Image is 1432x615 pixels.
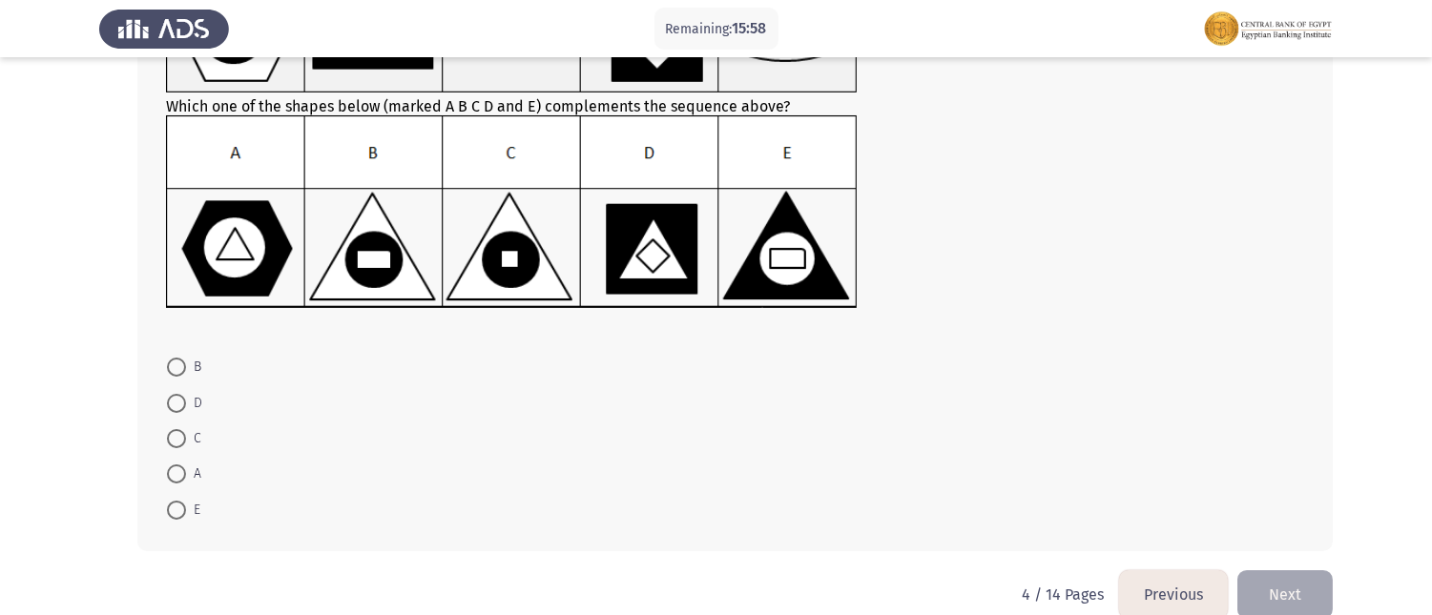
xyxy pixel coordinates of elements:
img: Assessment logo of FOCUS Assessment 3 Modules EN [1203,2,1333,55]
p: 4 / 14 Pages [1022,585,1104,604]
span: C [186,427,201,450]
img: Assess Talent Management logo [99,2,229,55]
span: A [186,462,201,485]
img: UkFYMDA5MUIucG5nMTYyMjAzMzI0NzA2Ng==.png [166,115,858,309]
span: 15:58 [733,19,767,37]
p: Remaining: [666,17,767,41]
span: B [186,356,201,379]
span: D [186,392,202,415]
span: E [186,499,200,522]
